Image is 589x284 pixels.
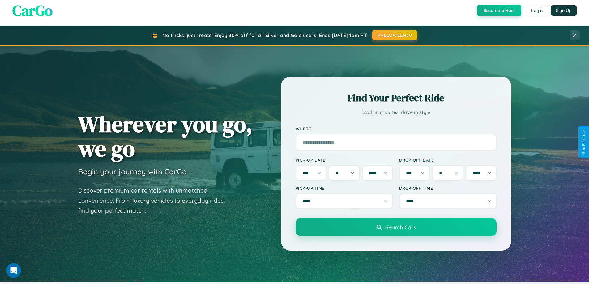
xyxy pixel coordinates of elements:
button: Become a Host [477,5,521,16]
h3: Begin your journey with CarGo [78,167,187,176]
span: No tricks, just treats! Enjoy 30% off for all Silver and Gold users! Ends [DATE] 1pm PT. [162,32,368,38]
span: CarGo [12,0,53,21]
button: Login [526,5,548,16]
label: Pick-up Date [296,157,393,163]
button: Sign Up [551,5,577,16]
button: HALLOWEEN30 [372,30,417,40]
label: Where [296,126,497,131]
p: Discover premium car rentals with unmatched convenience. From luxury vehicles to everyday rides, ... [78,185,233,216]
p: Book in minutes, drive in style [296,108,497,117]
label: Drop-off Date [399,157,497,163]
div: Give Feedback [582,129,586,155]
h2: Find Your Perfect Ride [296,91,497,105]
button: Search Cars [296,218,497,236]
label: Pick-up Time [296,185,393,191]
h1: Wherever you go, we go [78,112,253,161]
span: Search Cars [385,224,416,231]
label: Drop-off Time [399,185,497,191]
iframe: Intercom live chat [6,263,21,278]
